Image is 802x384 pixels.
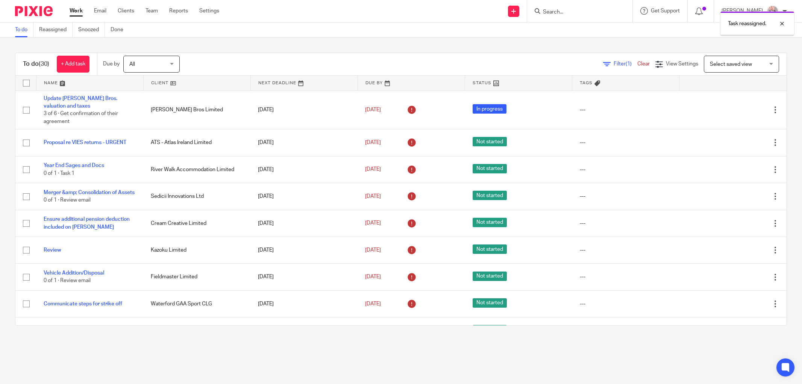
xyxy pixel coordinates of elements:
a: Vehicle Addition/Disposal [44,270,104,276]
td: [DATE] [250,183,358,210]
span: Not started [473,164,507,173]
span: [DATE] [365,194,381,199]
span: Filter [614,61,637,67]
div: --- [580,166,672,173]
a: Update [PERSON_NAME] Bros. valuation and taxes [44,96,117,109]
td: Fieldmaster Limited [143,264,250,290]
td: [DATE] [250,237,358,263]
a: To do [15,23,33,37]
img: Pixie [15,6,53,16]
td: River Walk Accommodation Limited [143,156,250,183]
td: ATS - Atlas Ireland Limited [143,129,250,156]
span: All [129,62,135,67]
p: Task reassigned. [728,20,766,27]
td: Kazoku Limited [143,237,250,263]
span: Not started [473,298,507,308]
span: 0 of 1 · Task 1 [44,171,74,176]
td: Waterford GAA Sport CLG [143,290,250,317]
a: Done [111,23,129,37]
td: [DATE] [250,317,358,344]
img: ComerfordFoley-30PS%20-%20Ger%201.jpg [767,5,779,17]
td: [PERSON_NAME] Bros Limited [143,91,250,129]
span: Select saved view [710,62,752,67]
span: [DATE] [365,107,381,112]
a: Year End Sages and Docs [44,163,104,168]
td: Book Green Ireland DMC Limited [143,317,250,344]
a: Settings [199,7,219,15]
span: [DATE] [365,167,381,172]
span: 3 of 6 · Get confirmation of their agreement [44,111,118,124]
a: Clear [637,61,650,67]
span: [DATE] [365,301,381,307]
a: Ensure additional pension deduction included on [PERSON_NAME] [44,217,130,229]
td: [DATE] [250,210,358,237]
span: Not started [473,325,507,334]
p: Due by [103,60,120,68]
a: Work [70,7,83,15]
span: 0 of 1 · Review email [44,278,91,284]
span: View Settings [666,61,698,67]
a: Proposal re VIES returns - URGENT [44,140,126,145]
span: Not started [473,244,507,254]
a: Review [44,247,61,253]
td: [DATE] [250,264,358,290]
span: Not started [473,218,507,227]
span: Not started [473,191,507,200]
td: [DATE] [250,156,358,183]
span: 0 of 1 · Review email [44,197,91,203]
a: Team [146,7,158,15]
span: In progress [473,104,506,114]
div: --- [580,220,672,227]
a: + Add task [57,56,89,73]
div: --- [580,193,672,200]
div: --- [580,139,672,146]
span: Tags [580,81,593,85]
td: [DATE] [250,91,358,129]
span: [DATE] [365,274,381,279]
span: (1) [626,61,632,67]
span: (30) [39,61,49,67]
td: Sedicii Innovations Ltd [143,183,250,210]
td: Cream Creative Limited [143,210,250,237]
span: Not started [473,272,507,281]
a: Clients [118,7,134,15]
td: [DATE] [250,290,358,317]
span: [DATE] [365,140,381,145]
span: [DATE] [365,221,381,226]
a: Merger &amp; Consolidation of Assets [44,190,135,195]
span: [DATE] [365,247,381,253]
a: Communicate steps for strike off [44,301,122,307]
div: --- [580,273,672,281]
a: Email [94,7,106,15]
div: --- [580,246,672,254]
h1: To do [23,60,49,68]
span: Not started [473,137,507,146]
div: --- [580,106,672,114]
a: Reports [169,7,188,15]
div: --- [580,300,672,308]
a: Reassigned [39,23,73,37]
td: [DATE] [250,129,358,156]
a: Snoozed [78,23,105,37]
